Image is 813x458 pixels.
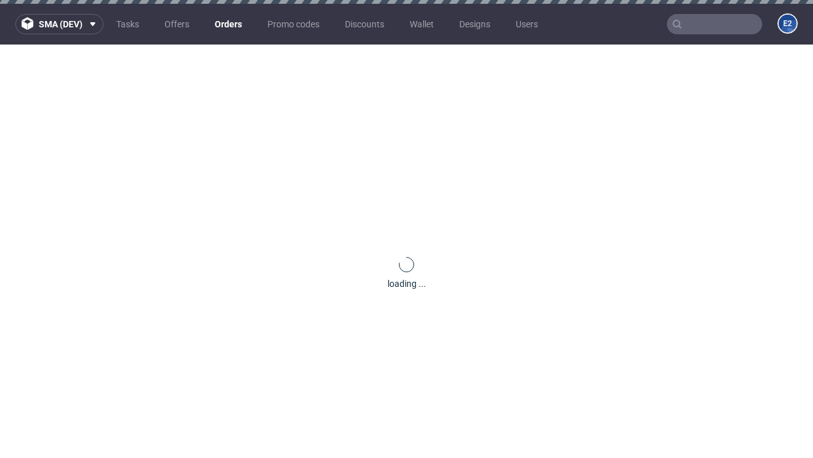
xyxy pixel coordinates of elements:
a: Orders [207,14,250,34]
a: Designs [452,14,498,34]
span: sma (dev) [39,20,83,29]
a: Discounts [337,14,392,34]
a: Users [508,14,546,34]
a: Tasks [109,14,147,34]
a: Offers [157,14,197,34]
button: sma (dev) [15,14,104,34]
figcaption: e2 [779,15,796,32]
a: Promo codes [260,14,327,34]
div: loading ... [387,277,426,290]
a: Wallet [402,14,441,34]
